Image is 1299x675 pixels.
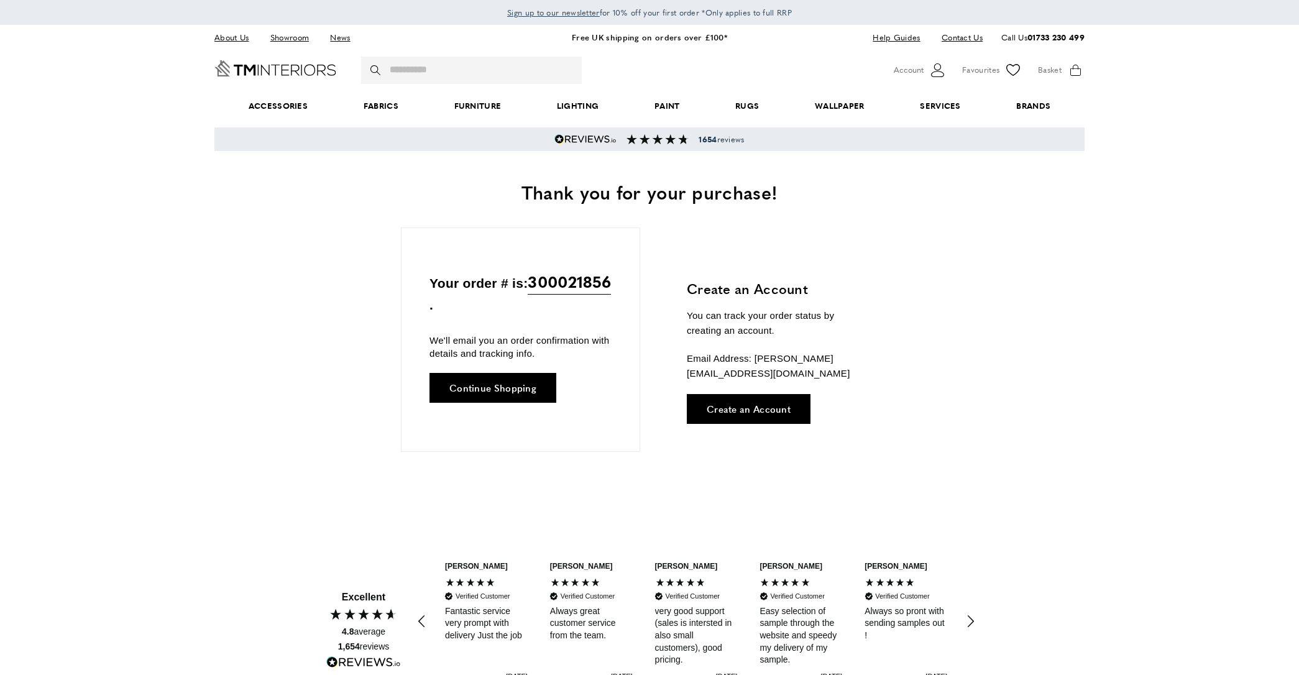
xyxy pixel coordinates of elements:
div: Always so pront with sending samples out ! [865,605,947,642]
div: [PERSON_NAME] [865,561,927,572]
a: Lighting [529,87,627,125]
a: Read more reviews on REVIEWS.io [326,656,401,673]
a: Favourites [962,61,1022,80]
div: reviews [338,641,390,653]
div: Verified Customer [666,592,720,601]
div: very good support (sales is intersted in also small customers), good pricing. [655,605,738,666]
div: average [342,626,385,638]
a: Furniture [426,87,529,125]
a: Help Guides [863,29,929,46]
a: Continue Shopping [429,373,556,403]
a: Fabrics [336,87,426,125]
a: Contact Us [932,29,983,46]
span: Account [894,63,924,76]
a: Rugs [707,87,787,125]
a: Services [893,87,989,125]
button: Customer Account [894,61,947,80]
a: Create an Account [687,394,810,424]
div: 5 Stars [655,577,709,590]
button: Search [370,57,383,84]
span: 4.8 [342,627,354,636]
div: REVIEWS.io Carousel Scroll Right [955,607,985,636]
img: Reviews.io 5 stars [554,134,617,144]
div: Verified Customer [561,592,615,601]
div: 5 Stars [550,577,604,590]
div: Easy selection of sample through the website and speedy my delivery of my sample. [760,605,842,666]
p: Call Us [1001,31,1085,44]
div: 5 Stars [760,577,814,590]
span: Sign up to our newsletter [507,7,600,18]
a: Wallpaper [787,87,892,125]
div: Verified Customer [456,592,510,601]
p: We'll email you an order confirmation with details and tracking info. [429,334,612,360]
p: Email Address: [PERSON_NAME][EMAIL_ADDRESS][DOMAIN_NAME] [687,351,870,381]
h3: Create an Account [687,279,870,298]
p: Your order # is: . [429,269,612,316]
div: 4.80 Stars [329,607,398,621]
a: Go to Home page [214,60,336,76]
a: About Us [214,29,258,46]
div: [PERSON_NAME] [655,561,718,572]
a: News [321,29,359,46]
div: Verified Customer [770,592,824,601]
span: Thank you for your purchase! [521,178,778,205]
div: Fantastic service very prompt with delivery Just the job [445,605,528,642]
div: 5 Stars [445,577,499,590]
div: [PERSON_NAME] [760,561,822,572]
span: Continue Shopping [449,383,536,392]
div: REVIEWS.io Carousel Scroll Left [407,607,437,636]
div: 5 Stars [865,577,919,590]
span: reviews [699,134,744,144]
a: Paint [627,87,707,125]
span: Accessories [221,87,336,125]
span: Create an Account [707,404,791,413]
span: 300021856 [528,269,611,295]
a: Free UK shipping on orders over £100* [572,31,727,43]
div: Excellent [342,590,385,604]
span: for 10% off your first order *Only applies to full RRP [507,7,792,18]
div: [PERSON_NAME] [550,561,613,572]
strong: 1654 [699,134,717,145]
a: Brands [989,87,1078,125]
div: Verified Customer [875,592,929,601]
div: [PERSON_NAME] [445,561,508,572]
span: Favourites [962,63,999,76]
a: 01733 230 499 [1027,31,1085,43]
span: 1,654 [338,641,360,651]
img: Reviews section [627,134,689,144]
a: Sign up to our newsletter [507,6,600,19]
p: You can track your order status by creating an account. [687,308,870,338]
a: Showroom [261,29,318,46]
div: Always great customer service from the team. [550,605,633,642]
